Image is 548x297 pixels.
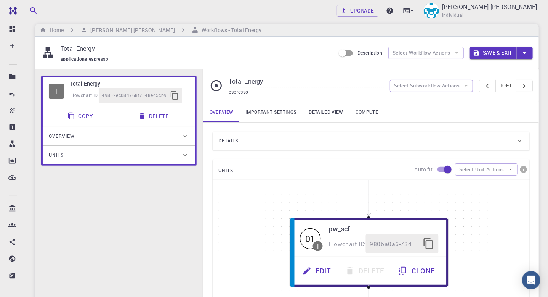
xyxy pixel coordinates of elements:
[229,89,248,95] span: espresso
[49,149,64,161] span: Units
[424,3,439,18] img: Haythem Suliman Basheer
[455,163,518,176] button: Select Unit Actions
[289,218,448,287] div: 01Ipw_scfFlowchart ID:980ba0a6-734b-4b18-a52a-0e367ced5137EditDeleteClone
[49,130,75,142] span: Overview
[15,5,43,12] span: Support
[219,165,234,177] span: UNITS
[43,146,195,164] div: Units
[390,80,473,92] button: Select Subworkflow Actions
[357,50,382,56] span: Description
[43,127,195,145] div: Overview
[134,108,175,124] button: Delete
[49,84,64,99] div: I
[219,135,239,147] span: Details
[495,80,516,92] button: 1of1
[6,7,17,15] img: logo
[213,132,530,150] div: Details
[370,239,418,249] span: 980ba0a6-734b-4b18-a52a-0e367ced5137
[337,5,378,17] a: Upgrade
[102,92,167,99] span: 49852ec084768f7548e45cb9
[199,26,261,34] h6: Workflows - Total Energy
[349,102,384,122] a: Compute
[392,261,443,281] button: Clone
[70,79,189,88] h6: Total Energy
[442,11,464,19] span: Individual
[328,240,366,248] span: Flowchart ID:
[70,92,99,98] span: Flowchart ID:
[38,26,263,34] nav: breadcrumb
[470,47,517,59] button: Save & Exit
[203,102,240,122] a: Overview
[522,271,540,289] div: Open Intercom Messenger
[63,108,99,124] button: Copy
[239,102,303,122] a: Important settings
[300,228,321,249] span: Idle
[442,2,537,11] p: [PERSON_NAME] [PERSON_NAME]
[300,228,321,249] div: 01
[46,26,64,34] h6: Home
[296,261,338,281] button: Edit
[328,223,438,234] h6: pw_scf
[415,166,433,173] p: Auto fit
[89,56,111,62] span: espresso
[87,26,175,34] h6: [PERSON_NAME] [PERSON_NAME]
[49,84,64,99] span: Idle
[518,163,530,176] button: info
[479,80,533,92] div: pager
[61,56,89,62] span: applications
[388,47,464,59] button: Select Workflow Actions
[303,102,349,122] a: Detailed view
[317,243,319,249] div: I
